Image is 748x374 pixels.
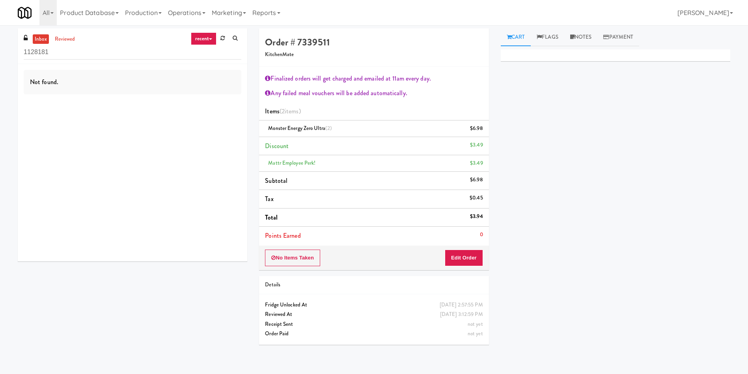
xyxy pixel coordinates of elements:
[265,107,300,116] span: Items
[53,34,77,44] a: reviewed
[325,124,332,132] span: (2)
[564,28,598,46] a: Notes
[18,6,32,20] img: Micromart
[24,45,241,60] input: Search vision orders
[265,213,278,222] span: Total
[470,212,483,222] div: $3.94
[468,330,483,337] span: not yet
[191,32,217,45] a: recent
[470,193,483,203] div: $0.45
[33,34,49,44] a: inbox
[268,124,332,132] span: Monster Energy Zero Ultra
[265,52,483,58] h5: KitchenMate
[470,158,483,168] div: $3.49
[265,300,483,310] div: Fridge Unlocked At
[265,319,483,329] div: Receipt Sent
[265,194,273,203] span: Tax
[265,231,300,240] span: Points Earned
[265,310,483,319] div: Reviewed At
[470,175,483,185] div: $6.98
[470,124,483,133] div: $6.98
[531,28,564,46] a: Flags
[265,329,483,339] div: Order Paid
[480,230,483,240] div: 0
[30,77,58,86] span: Not found.
[268,159,315,167] span: Mattr Employee Perk!
[468,320,483,328] span: not yet
[597,28,639,46] a: Payment
[265,141,289,150] span: Discount
[265,87,483,99] div: Any failed meal vouchers will be added automatically.
[280,107,301,116] span: (2 )
[265,250,320,266] button: No Items Taken
[445,250,483,266] button: Edit Order
[265,73,483,85] div: Finalized orders will get charged and emailed at 11am every day.
[470,140,483,150] div: $3.49
[265,280,483,290] div: Details
[265,37,483,47] h4: Order # 7339511
[285,107,299,116] ng-pluralize: items
[440,310,483,319] div: [DATE] 3:12:59 PM
[501,28,531,46] a: Cart
[265,176,287,185] span: Subtotal
[440,300,483,310] div: [DATE] 2:57:55 PM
